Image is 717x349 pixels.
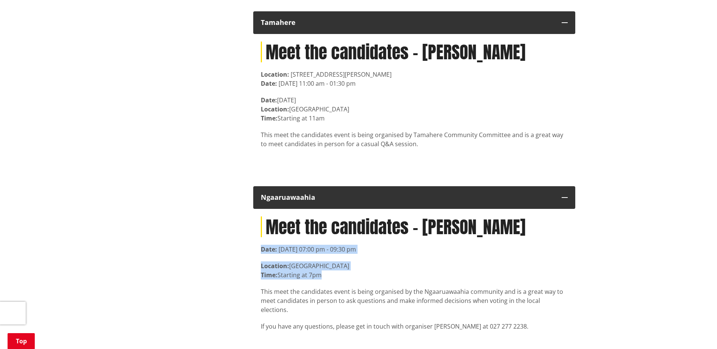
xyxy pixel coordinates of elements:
p: This meet the candidates event is being organised by the Ngaaruawaahia community and is a great w... [261,287,568,314]
button: Ngaaruawaahia [253,186,575,209]
span: [STREET_ADDRESS][PERSON_NAME] [291,70,392,79]
time: [DATE] 07:00 pm - 09:30 pm [279,245,356,253]
p: If you have any questions, please get in touch with organiser [PERSON_NAME] at 027 277 2238. [261,322,568,331]
p: [DATE] [GEOGRAPHIC_DATA] Starting at 11am [261,96,568,123]
a: Top [8,333,35,349]
div: Ngaaruawaahia [261,194,554,201]
strong: Date: [261,96,277,104]
strong: Location: [261,105,289,113]
strong: Date: [261,79,277,88]
iframe: Messenger Launcher [682,317,709,344]
button: Tamahere [253,11,575,34]
strong: Time: [261,114,277,122]
strong: Date: [261,245,277,253]
time: [DATE] 11:00 am - 01:30 pm [279,79,356,88]
p: This meet the candidates event is being organised by Tamahere Community Committee and is a great ... [261,130,568,148]
div: Tamahere [261,19,554,26]
p: [GEOGRAPHIC_DATA] Starting at 7pm [261,261,568,280]
strong: Location: [261,262,289,270]
h1: Meet the candidates - [PERSON_NAME] [261,42,568,62]
strong: Time: [261,271,277,279]
strong: Location: [261,70,289,79]
h1: Meet the candidates - [PERSON_NAME] [261,216,568,237]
